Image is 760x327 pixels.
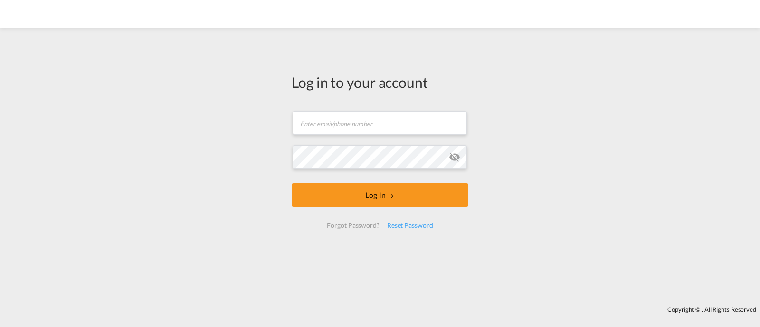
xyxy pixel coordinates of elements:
div: Forgot Password? [323,217,383,234]
div: Log in to your account [292,72,468,92]
input: Enter email/phone number [293,111,467,135]
md-icon: icon-eye-off [449,151,460,163]
button: LOGIN [292,183,468,207]
div: Reset Password [383,217,437,234]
